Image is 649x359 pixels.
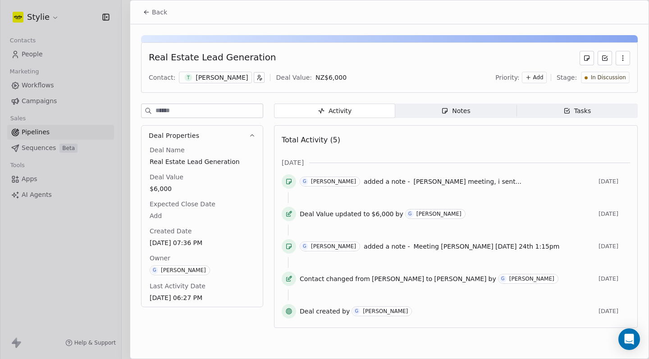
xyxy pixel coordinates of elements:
[300,209,334,218] span: Deal Value
[599,210,630,218] span: [DATE]
[148,145,187,155] span: Deal Name
[509,276,554,282] div: [PERSON_NAME]
[137,4,173,20] button: Back
[148,254,172,263] span: Owner
[618,328,640,350] div: Open Intercom Messenger
[599,275,630,282] span: [DATE]
[326,274,370,283] span: changed from
[150,211,255,220] span: Add
[315,74,347,81] span: NZ$ 6,000
[148,282,207,291] span: Last Activity Date
[495,73,520,82] span: Priority:
[149,131,199,140] span: Deal Properties
[300,274,324,283] span: Contact
[148,173,185,182] span: Deal Value
[416,211,462,217] div: [PERSON_NAME]
[148,227,193,236] span: Created Date
[413,243,559,250] span: Meeting [PERSON_NAME] [DATE] 24th 1:15pm
[142,145,263,307] div: Deal Properties
[599,243,630,250] span: [DATE]
[148,200,217,209] span: Expected Close Date
[303,178,306,185] div: G
[150,238,255,247] span: [DATE] 07:36 PM
[196,73,248,82] div: [PERSON_NAME]
[150,157,255,166] span: Real Estate Lead Generation
[396,209,403,218] span: by
[426,274,432,283] span: to
[185,74,192,82] span: T
[142,126,263,145] button: Deal Properties
[152,8,167,17] span: Back
[363,308,408,314] div: [PERSON_NAME]
[282,158,304,167] span: [DATE]
[161,267,206,273] div: [PERSON_NAME]
[563,106,591,116] div: Tasks
[533,74,543,82] span: Add
[150,184,255,193] span: $6,000
[364,242,410,251] span: added a note -
[311,243,356,250] div: [PERSON_NAME]
[557,73,577,82] span: Stage:
[149,73,175,82] div: Contact:
[413,176,521,187] a: [PERSON_NAME] meeting, i sent...
[413,178,521,185] span: [PERSON_NAME] meeting, i sent...
[153,267,156,274] div: G
[599,178,630,185] span: [DATE]
[355,308,358,315] div: G
[372,209,394,218] span: $6,000
[372,274,424,283] span: [PERSON_NAME]
[413,241,559,252] a: Meeting [PERSON_NAME] [DATE] 24th 1:15pm
[335,209,370,218] span: updated to
[303,243,306,250] div: G
[591,74,626,82] span: In Discussion
[501,275,505,282] div: G
[282,136,340,144] span: Total Activity (5)
[441,106,470,116] div: Notes
[408,210,412,218] div: G
[311,178,356,185] div: [PERSON_NAME]
[150,293,255,302] span: [DATE] 06:27 PM
[599,308,630,315] span: [DATE]
[300,307,350,316] span: Deal created by
[276,73,311,82] div: Deal Value:
[489,274,496,283] span: by
[434,274,486,283] span: [PERSON_NAME]
[149,51,276,65] div: Real Estate Lead Generation
[364,177,410,186] span: added a note -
